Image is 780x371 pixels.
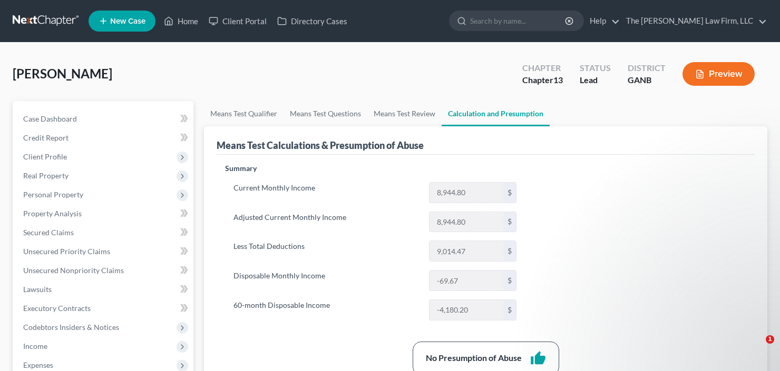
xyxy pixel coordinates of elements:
[23,247,110,256] span: Unsecured Priority Claims
[430,300,503,320] input: 0.00
[228,270,424,291] label: Disposable Monthly Income
[580,74,611,86] div: Lead
[23,133,69,142] span: Credit Report
[272,12,353,31] a: Directory Cases
[503,183,516,203] div: $
[584,12,620,31] a: Help
[228,240,424,262] label: Less Total Deductions
[621,12,767,31] a: The [PERSON_NAME] Law Firm, LLC
[23,190,83,199] span: Personal Property
[628,62,666,74] div: District
[23,209,82,218] span: Property Analysis
[23,304,91,313] span: Executory Contracts
[23,114,77,123] span: Case Dashboard
[204,101,284,126] a: Means Test Qualifier
[15,299,193,318] a: Executory Contracts
[228,299,424,320] label: 60-month Disposable Income
[23,171,69,180] span: Real Property
[225,163,525,174] p: Summary
[203,12,272,31] a: Client Portal
[13,66,112,81] span: [PERSON_NAME]
[23,152,67,161] span: Client Profile
[228,182,424,203] label: Current Monthly Income
[23,266,124,275] span: Unsecured Nonpriority Claims
[159,12,203,31] a: Home
[766,335,774,344] span: 1
[522,74,563,86] div: Chapter
[284,101,367,126] a: Means Test Questions
[228,212,424,233] label: Adjusted Current Monthly Income
[15,242,193,261] a: Unsecured Priority Claims
[23,323,119,332] span: Codebtors Insiders & Notices
[217,139,424,152] div: Means Test Calculations & Presumption of Abuse
[15,204,193,223] a: Property Analysis
[15,280,193,299] a: Lawsuits
[15,261,193,280] a: Unsecured Nonpriority Claims
[503,212,516,232] div: $
[442,101,550,126] a: Calculation and Presumption
[503,270,516,290] div: $
[110,17,145,25] span: New Case
[426,352,522,364] div: No Presumption of Abuse
[430,241,503,261] input: 0.00
[470,11,567,31] input: Search by name...
[367,101,442,126] a: Means Test Review
[522,62,563,74] div: Chapter
[23,285,52,294] span: Lawsuits
[430,270,503,290] input: 0.00
[15,128,193,147] a: Credit Report
[682,62,755,86] button: Preview
[580,62,611,74] div: Status
[628,74,666,86] div: GANB
[15,223,193,242] a: Secured Claims
[530,350,546,366] i: thumb_up
[15,109,193,128] a: Case Dashboard
[23,228,74,237] span: Secured Claims
[23,342,47,350] span: Income
[744,335,769,360] iframe: Intercom live chat
[23,360,53,369] span: Expenses
[503,241,516,261] div: $
[503,300,516,320] div: $
[430,183,503,203] input: 0.00
[430,212,503,232] input: 0.00
[553,75,563,85] span: 13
